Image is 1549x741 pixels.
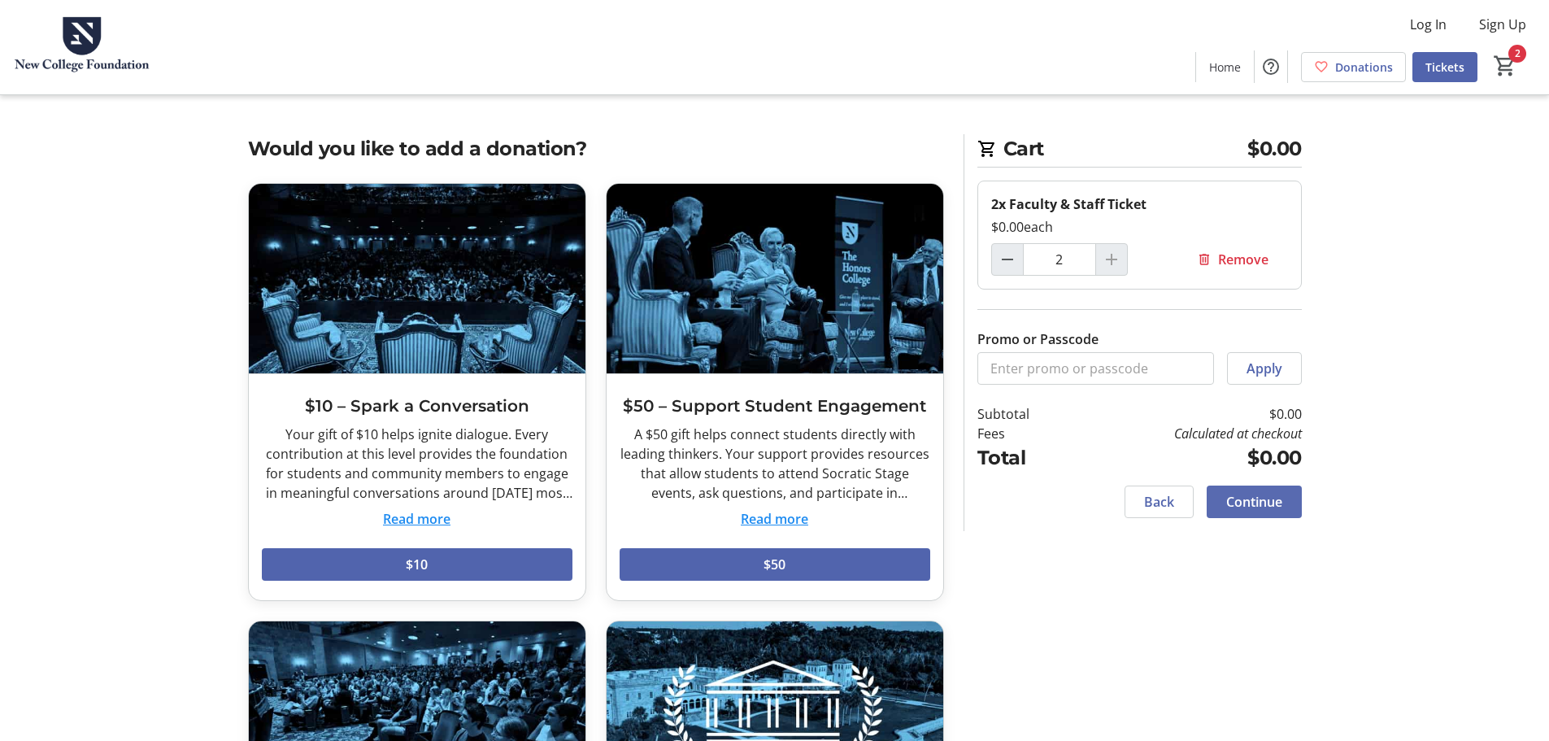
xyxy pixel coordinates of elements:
[1144,492,1174,512] span: Back
[1466,11,1539,37] button: Sign Up
[1125,486,1194,518] button: Back
[1490,51,1520,81] button: Cart
[1071,443,1301,473] td: $0.00
[620,394,930,418] h3: $50 – Support Student Engagement
[406,555,428,574] span: $10
[977,329,1099,349] label: Promo or Passcode
[1410,15,1447,34] span: Log In
[262,548,572,581] button: $10
[1247,359,1282,378] span: Apply
[262,394,572,418] h3: $10 – Spark a Conversation
[977,134,1302,168] h2: Cart
[262,425,572,503] div: Your gift of $10 helps ignite dialogue. Every contribution at this level provides the foundation ...
[991,217,1288,237] div: $0.00 each
[1227,352,1302,385] button: Apply
[1071,404,1301,424] td: $0.00
[1301,52,1406,82] a: Donations
[1397,11,1460,37] button: Log In
[1023,243,1096,276] input: Faculty & Staff Ticket Quantity
[620,548,930,581] button: $50
[1209,59,1241,76] span: Home
[1196,52,1254,82] a: Home
[1207,486,1302,518] button: Continue
[249,184,585,373] img: $10 – Spark a Conversation
[764,555,785,574] span: $50
[1412,52,1477,82] a: Tickets
[1177,243,1288,276] button: Remove
[620,425,930,503] div: A $50 gift helps connect students directly with leading thinkers. Your support provides resources...
[991,194,1288,214] div: 2x Faculty & Staff Ticket
[383,509,450,529] button: Read more
[1247,134,1302,163] span: $0.00
[1425,59,1464,76] span: Tickets
[977,443,1072,473] td: Total
[977,404,1072,424] td: Subtotal
[1335,59,1393,76] span: Donations
[1218,250,1268,269] span: Remove
[1479,15,1526,34] span: Sign Up
[607,184,943,373] img: $50 – Support Student Engagement
[1071,424,1301,443] td: Calculated at checkout
[741,509,808,529] button: Read more
[10,7,154,88] img: New College Foundation's Logo
[1226,492,1282,512] span: Continue
[977,424,1072,443] td: Fees
[248,134,944,163] h2: Would you like to add a donation?
[1255,50,1287,83] button: Help
[992,244,1023,275] button: Decrement by one
[977,352,1214,385] input: Enter promo or passcode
